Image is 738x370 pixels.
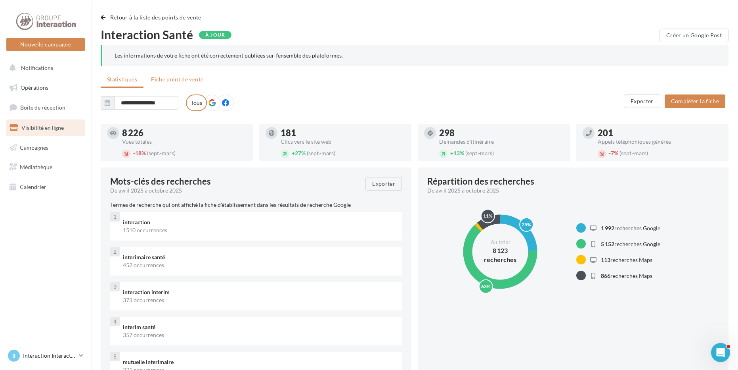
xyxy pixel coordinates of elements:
[21,64,53,71] span: Notifications
[110,212,120,222] div: 1
[427,177,534,186] div: Répartition des recherches
[123,331,396,339] div: 357 occurrences
[660,29,728,42] button: Créer un Google Post
[110,14,201,21] span: Retour à la liste des points de vente
[110,187,359,195] div: De avril 2025 à octobre 2025
[307,150,335,156] span: (sept.-mars)
[292,150,295,156] span: +
[123,323,396,331] div: interim santé
[281,129,405,137] div: 181
[5,179,86,195] a: Calendrier
[101,13,205,22] button: Retour à la liste des points de vente
[123,218,396,226] div: interaction
[6,38,85,51] button: Nouvelle campagne
[5,79,86,96] a: Opérations
[292,150,306,156] span: 27%
[133,150,135,156] span: -
[601,241,660,247] span: recherches Google
[20,144,48,150] span: Campagnes
[199,31,231,39] div: À jour
[439,129,564,137] div: 298
[665,94,725,108] button: Compléter la fiche
[662,97,728,104] a: Compléter la fiche
[115,52,716,60] div: Les informations de votre fiche ont été correctement publiées sur l’ensemble des plateformes.
[123,261,396,269] div: 452 occurrences
[123,226,396,234] div: 1510 occurrences
[12,352,15,360] span: II
[110,177,211,186] span: Mots-clés des recherches
[427,187,713,195] div: De avril 2025 à octobre 2025
[20,164,52,170] span: Médiathèque
[598,129,722,137] div: 201
[23,352,76,360] p: Interaction Interaction Santé - [GEOGRAPHIC_DATA]
[110,282,120,291] div: 3
[6,348,85,363] a: II Interaction Interaction Santé - [GEOGRAPHIC_DATA]
[21,84,48,91] span: Opérations
[123,358,396,366] div: mutuelle interimaire
[5,119,86,136] a: Visibilité en ligne
[5,99,86,116] a: Boîte de réception
[133,150,146,156] span: 18%
[123,288,396,296] div: interaction interim
[110,317,120,326] div: 4
[110,201,402,209] p: Termes de recherche qui ont affiché la fiche d'établissement dans les résultats de recherche Google
[122,129,247,137] div: 8 226
[450,150,464,156] span: 13%
[123,253,396,261] div: interimaire santé
[609,150,611,156] span: -
[601,256,652,263] span: recherches Maps
[147,150,176,156] span: (sept.-mars)
[601,241,614,247] span: 5 152
[281,139,405,145] div: Clics vers le site web
[601,256,610,263] span: 113
[21,124,64,131] span: Visibilité en ligne
[5,139,86,156] a: Campagnes
[601,225,614,231] span: 1 992
[609,150,618,156] span: 7%
[598,139,722,145] div: Appels téléphoniques générés
[601,225,660,231] span: recherches Google
[365,177,402,191] button: Exporter
[122,139,247,145] div: Vues totales
[619,150,648,156] span: (sept.-mars)
[450,150,453,156] span: +
[101,29,193,40] span: Interaction Santé
[5,60,83,76] button: Notifications
[601,272,610,279] span: 866
[465,150,494,156] span: (sept.-mars)
[20,183,46,190] span: Calendrier
[123,296,396,304] div: 373 occurrences
[110,352,120,361] div: 5
[110,247,120,256] div: 2
[624,94,660,108] button: Exporter
[5,159,86,175] a: Médiathèque
[151,76,203,83] span: Fiche point de vente
[186,94,207,111] label: Tous
[439,139,564,145] div: Demandes d'itinéraire
[711,343,730,362] iframe: Intercom live chat
[601,272,652,279] span: recherches Maps
[20,104,65,111] span: Boîte de réception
